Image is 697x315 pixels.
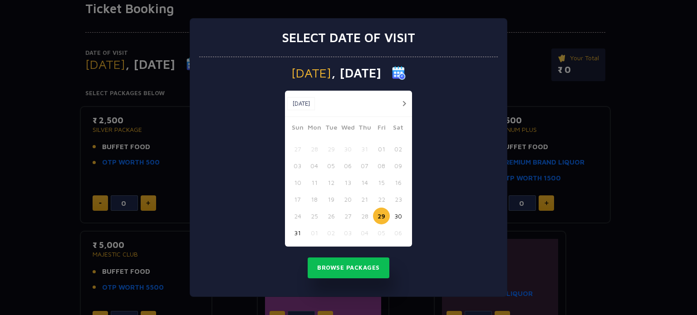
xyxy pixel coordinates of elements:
[306,122,323,135] span: Mon
[323,157,339,174] button: 05
[291,67,331,79] span: [DATE]
[390,122,407,135] span: Sat
[323,141,339,157] button: 29
[289,174,306,191] button: 10
[306,191,323,208] button: 18
[308,257,389,278] button: Browse Packages
[331,67,381,79] span: , [DATE]
[282,30,415,45] h3: Select date of visit
[373,157,390,174] button: 08
[390,208,407,224] button: 30
[356,174,373,191] button: 14
[356,224,373,241] button: 04
[289,191,306,208] button: 17
[289,141,306,157] button: 27
[289,208,306,224] button: 24
[323,208,339,224] button: 26
[356,157,373,174] button: 07
[339,122,356,135] span: Wed
[339,208,356,224] button: 27
[373,208,390,224] button: 29
[392,66,406,80] img: calender icon
[287,97,315,111] button: [DATE]
[323,174,339,191] button: 12
[390,141,407,157] button: 02
[323,224,339,241] button: 02
[289,157,306,174] button: 03
[373,191,390,208] button: 22
[390,224,407,241] button: 06
[339,191,356,208] button: 20
[339,141,356,157] button: 30
[306,224,323,241] button: 01
[373,141,390,157] button: 01
[306,208,323,224] button: 25
[373,174,390,191] button: 15
[323,191,339,208] button: 19
[390,191,407,208] button: 23
[356,208,373,224] button: 28
[306,174,323,191] button: 11
[356,191,373,208] button: 21
[289,122,306,135] span: Sun
[339,174,356,191] button: 13
[373,224,390,241] button: 05
[306,157,323,174] button: 04
[289,224,306,241] button: 31
[390,174,407,191] button: 16
[356,122,373,135] span: Thu
[390,157,407,174] button: 09
[323,122,339,135] span: Tue
[306,141,323,157] button: 28
[339,224,356,241] button: 03
[339,157,356,174] button: 06
[356,141,373,157] button: 31
[373,122,390,135] span: Fri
